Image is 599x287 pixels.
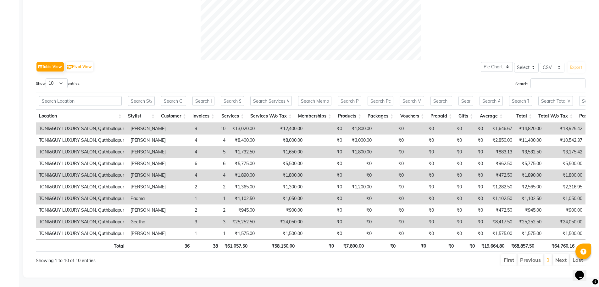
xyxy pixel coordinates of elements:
th: Location: activate to sort column ascending [36,109,125,123]
td: ₹0 [437,135,465,146]
td: ₹1,102.50 [486,193,515,204]
input: Search Packages [368,96,393,106]
input: Search Services W/o Tax [250,96,292,106]
td: ₹1,300.00 [258,181,306,193]
td: ₹0 [407,169,437,181]
th: Stylist: activate to sort column ascending [125,109,158,123]
td: ₹0 [375,158,407,169]
input: Search: [530,78,585,88]
td: ₹0 [437,181,465,193]
td: 4 [169,169,200,181]
td: ₹11,400.00 [515,135,545,146]
th: Prepaid: activate to sort column ascending [427,109,455,123]
td: ₹8,400.00 [229,135,258,146]
th: ₹7,800.00 [337,239,367,252]
td: ₹0 [407,135,437,146]
th: ₹58,150.00 [251,239,298,252]
td: ₹1,800.00 [345,146,375,158]
input: Search Gifts [458,96,473,106]
td: ₹0 [345,228,375,239]
td: ₹1,890.00 [515,169,545,181]
td: ₹0 [375,123,407,135]
td: ₹13,925.42 [545,123,585,135]
td: ₹24,050.00 [258,216,306,228]
td: ₹2,565.00 [515,181,545,193]
td: 3 [169,216,200,228]
td: ₹0 [465,216,486,228]
td: ₹5,500.00 [545,158,585,169]
th: 36 [161,239,193,252]
td: ₹5,775.00 [515,158,545,169]
td: ₹0 [306,135,345,146]
td: ₹24,050.00 [545,216,585,228]
td: ₹0 [437,228,465,239]
td: 4 [169,135,200,146]
td: ₹1,575.00 [229,228,258,239]
td: ₹14,820.00 [515,123,545,135]
button: Pivot View [66,62,93,72]
label: Search: [515,78,585,88]
td: ₹0 [345,216,375,228]
td: ₹0 [407,181,437,193]
td: ₹0 [407,146,437,158]
td: ₹0 [306,228,345,239]
td: ₹945.00 [515,204,545,216]
td: ₹0 [375,146,407,158]
td: ₹1,102.50 [229,193,258,204]
td: ₹0 [465,123,486,135]
td: ₹472.50 [486,169,515,181]
td: ₹2,850.00 [486,135,515,146]
td: ₹3,175.42 [545,146,585,158]
td: TONI&GUY LUXURY SALON, Quthbullapur [36,169,127,181]
td: 2 [169,204,200,216]
td: TONI&GUY LUXURY SALON, Quthbullapur [36,158,127,169]
td: ₹1,050.00 [545,193,585,204]
td: 4 [200,169,229,181]
td: ₹0 [437,123,465,135]
td: ₹10,542.37 [545,135,585,146]
button: Table View [36,62,64,72]
td: ₹0 [375,169,407,181]
td: ₹0 [407,216,437,228]
td: ₹1,646.67 [486,123,515,135]
td: 9 [169,123,200,135]
td: 5 [200,146,229,158]
th: Gifts: activate to sort column ascending [455,109,476,123]
td: 2 [200,204,229,216]
input: Search Stylist [128,96,155,106]
div: Showing 1 to 10 of 10 entries [36,254,259,264]
td: 2 [169,181,200,193]
td: 1 [200,228,229,239]
input: Search Customer [161,96,186,106]
input: Search Location [39,96,122,106]
td: ₹1,500.00 [258,228,306,239]
td: [PERSON_NAME] [127,158,169,169]
td: ₹0 [345,204,375,216]
th: ₹0 [429,239,457,252]
td: Geetha [127,216,169,228]
th: ₹0 [298,239,337,252]
th: Vouchers: activate to sort column ascending [397,109,427,123]
td: ₹0 [465,169,486,181]
input: Search Invoices [192,96,214,106]
input: Search Services [221,96,244,106]
td: ₹2,316.95 [545,181,585,193]
td: ₹0 [375,181,407,193]
td: ₹3,000.00 [345,135,375,146]
td: ₹5,500.00 [258,158,306,169]
td: ₹0 [437,216,465,228]
td: ₹962.50 [486,158,515,169]
td: ₹0 [437,146,465,158]
td: Padma [127,193,169,204]
td: ₹1,800.00 [545,169,585,181]
a: 1 [546,256,550,263]
td: TONI&GUY LUXURY SALON, Quthbullapur [36,181,127,193]
td: TONI&GUY LUXURY SALON, Quthbullapur [36,228,127,239]
td: 10 [200,123,229,135]
td: ₹0 [465,158,486,169]
td: 2 [200,181,229,193]
input: Search Memberships [298,96,331,106]
td: ₹1,200.00 [345,181,375,193]
td: TONI&GUY LUXURY SALON, Quthbullapur [36,216,127,228]
td: ₹0 [437,193,465,204]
